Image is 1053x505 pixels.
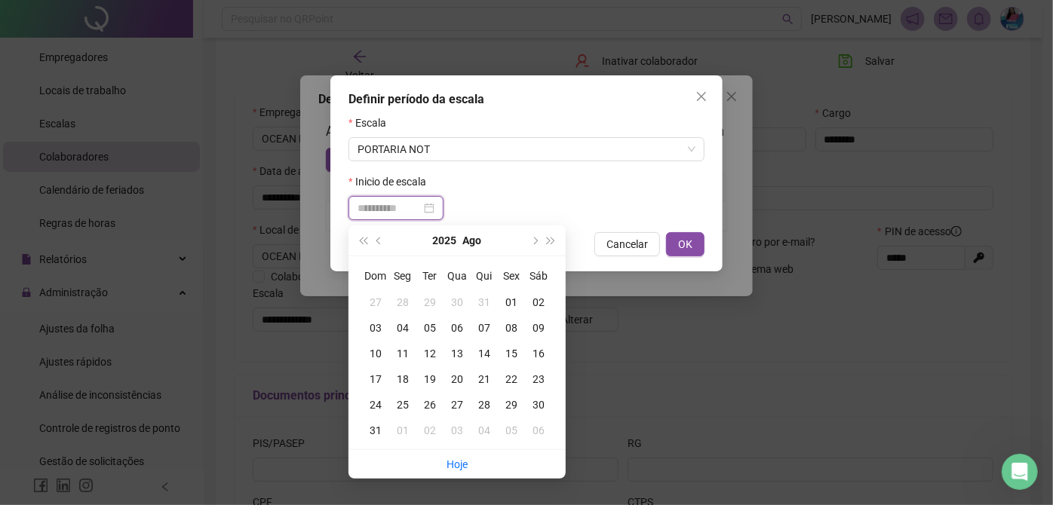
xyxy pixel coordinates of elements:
div: 14 [471,345,498,362]
td: 2025-08-10 [362,341,389,366]
div: Ana diz… [12,272,290,336]
td: 2025-08-24 [362,392,389,418]
div: Ana diz… [12,208,290,272]
button: super-prev-year [355,225,371,256]
td: 2025-08-06 [444,315,471,341]
div: Por favor, retorne o seu contato dentro desse horário e teremos o enorme prazer em te ajudar! 💜 [12,272,247,335]
td: 2025-08-03 [362,315,389,341]
div: 06 [525,422,552,439]
td: 2025-09-06 [525,418,552,443]
div: Fechar [265,6,292,33]
td: 2025-08-11 [389,341,416,366]
td: 2025-08-04 [389,315,416,341]
td: 2025-09-01 [389,418,416,443]
td: 2025-07-29 [416,289,444,315]
td: 2025-08-16 [525,341,552,366]
div: 22 [498,371,525,387]
div: 28 [471,396,498,413]
button: month panel [463,225,482,256]
button: year panel [433,225,457,256]
div: 24 [362,396,389,413]
td: 2025-08-05 [416,315,444,341]
div: Ana diz… [12,80,290,158]
td: 2025-07-28 [389,289,416,315]
div: 02 [416,422,444,439]
td: 2025-08-07 [471,315,498,341]
td: 2025-08-27 [444,392,471,418]
span: PORTARIA NOT [358,138,695,161]
div: A partir de agora um dos nossos especialistas irá te atender. E não se preocupe, você será notifi... [12,80,247,157]
td: 2025-08-13 [444,341,471,366]
div: Definir período da escala [348,90,705,109]
td: 2025-08-25 [389,392,416,418]
div: 21 [471,371,498,387]
button: Início [236,6,265,35]
div: 15 [498,345,525,362]
div: Por favor, retorne o seu contato dentro desse horário e teremos o enorme prazer em te ajudar! 💜 [24,281,235,326]
td: 2025-08-22 [498,366,525,392]
div: 20 [444,371,471,387]
div: 23 [525,371,552,387]
td: 2025-08-23 [525,366,552,392]
div: 31 [471,294,498,311]
a: Hoje [447,458,468,470]
th: Qua [444,262,471,289]
div: Enquanto isso, você pode acessar nossa central de ajuda! [24,370,235,429]
div: 30 [525,396,552,413]
button: Close [689,84,714,109]
h1: Ana [73,8,96,19]
th: Seg [389,262,416,289]
td: 2025-08-30 [525,392,552,418]
label: Inicio de escala [348,173,436,190]
th: Dom [362,262,389,289]
div: 03 [362,320,389,336]
div: 27 [444,396,471,413]
td: 2025-08-15 [498,341,525,366]
div: 08 [498,320,525,336]
td: 2025-09-04 [471,418,498,443]
div: O nosso horário de atendimento é de Segunda à Sexta-feira, em dias uteis, das 08:00 às 17:00. [12,208,247,271]
div: 10 [362,345,389,362]
div: 31 [362,422,389,439]
label: Escala [348,115,396,131]
div: 05 [498,422,525,439]
div: A partir de agora um dos nossos especialistas irá te atender. E não se preocupe, você será notifi... [24,89,235,148]
img: Profile image for Ana [43,8,67,32]
span: Cancelar [606,236,648,252]
div: 16 [525,345,552,362]
button: OK [666,232,705,256]
td: 2025-09-03 [444,418,471,443]
div: 28 [389,294,416,311]
td: 2025-08-20 [444,366,471,392]
td: 2025-07-30 [444,289,471,315]
td: 2025-08-26 [416,392,444,418]
td: 2025-08-18 [389,366,416,392]
td: 2025-08-17 [362,366,389,392]
td: 2025-08-12 [416,341,444,366]
button: Cancelar [594,232,660,256]
div: 19 [416,371,444,387]
iframe: Intercom live chat [1002,454,1038,490]
div: 29 [416,294,444,311]
div: Enquanto isso, você pode acessar nossa central de ajuda! [12,361,247,438]
td: 2025-08-28 [471,392,498,418]
div: 29 [498,396,525,413]
div: Ana diz… [12,159,290,208]
td: 2025-08-14 [471,341,498,366]
button: super-next-year [543,225,560,256]
p: A equipe também pode ajudar [73,19,223,34]
div: 11 [389,345,416,362]
button: prev-year [371,225,388,256]
div: 26 [416,396,444,413]
div: Fabiana diz… [12,20,290,80]
td: 2025-09-05 [498,418,525,443]
div: Infelizmente estamos fora do horário de atendimento.😢 [12,159,247,207]
td: 2025-08-01 [498,289,525,315]
td: 2025-08-09 [525,315,552,341]
div: 06 [444,320,471,336]
div: 27 [362,294,389,311]
div: Ana diz… [12,361,290,471]
div: preciso entender porque o saldo não bate com as horas trabalhados [66,29,278,59]
div: New messages divider [12,348,290,349]
th: Qui [471,262,498,289]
